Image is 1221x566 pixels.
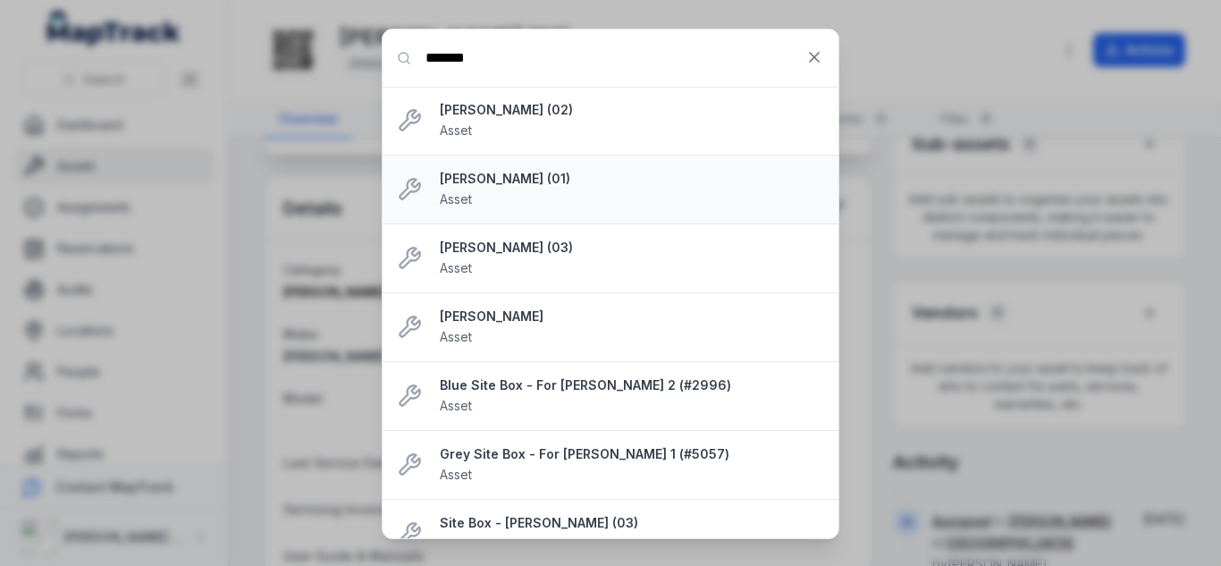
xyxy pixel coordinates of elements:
[440,467,472,482] span: Asset
[440,445,824,485] a: Grey Site Box - For [PERSON_NAME] 1 (#5057)Asset
[440,101,824,119] strong: [PERSON_NAME] (02)
[440,308,824,347] a: [PERSON_NAME]Asset
[440,514,824,532] strong: Site Box - [PERSON_NAME] (03)
[440,170,824,188] strong: [PERSON_NAME] (01)
[440,536,472,551] span: Asset
[440,376,824,416] a: Blue Site Box - For [PERSON_NAME] 2 (#2996)Asset
[440,329,472,344] span: Asset
[440,170,824,209] a: [PERSON_NAME] (01)Asset
[440,191,472,207] span: Asset
[440,239,824,257] strong: [PERSON_NAME] (03)
[440,122,472,138] span: Asset
[440,239,824,278] a: [PERSON_NAME] (03)Asset
[440,260,472,275] span: Asset
[440,398,472,413] span: Asset
[440,101,824,140] a: [PERSON_NAME] (02)Asset
[440,445,824,463] strong: Grey Site Box - For [PERSON_NAME] 1 (#5057)
[440,514,824,553] a: Site Box - [PERSON_NAME] (03)Asset
[440,308,824,325] strong: [PERSON_NAME]
[440,376,824,394] strong: Blue Site Box - For [PERSON_NAME] 2 (#2996)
